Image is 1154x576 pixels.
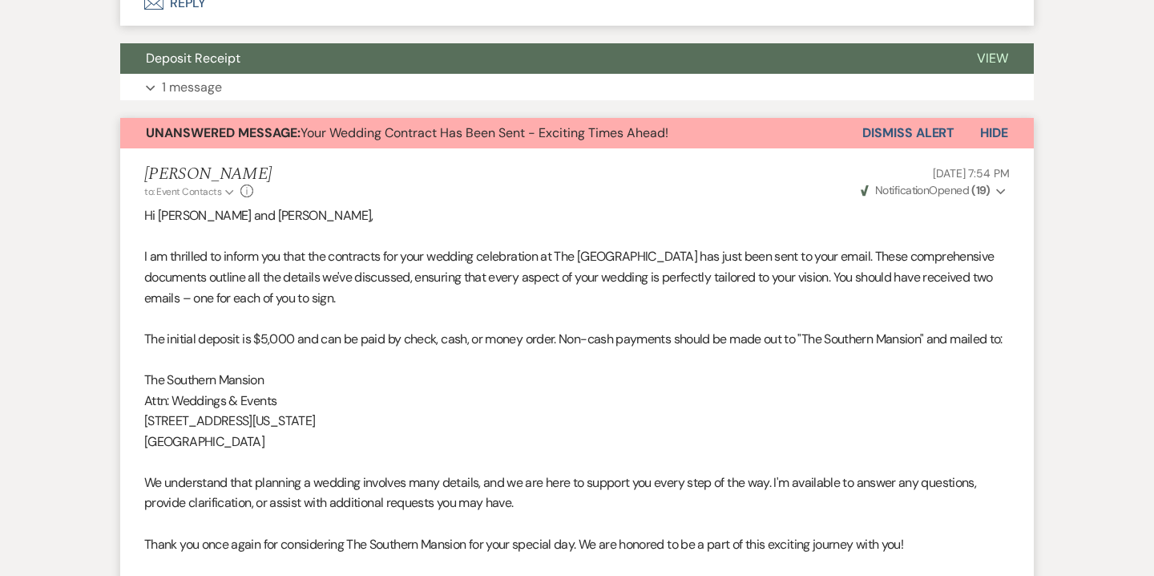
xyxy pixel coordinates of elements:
h5: [PERSON_NAME] [144,164,272,185]
p: Thank you once again for considering The Southern Mansion for your special day. We are honored to... [144,534,1010,555]
p: 1 message [162,77,222,98]
span: Notification [875,183,929,197]
button: 1 message [120,74,1034,101]
button: View [951,43,1034,74]
p: We understand that planning a wedding involves many details, and we are here to support you every... [144,473,1010,513]
span: The initial deposit is $5,000 and can be paid by check, cash, or money order. Non-cash payments s... [144,331,1003,347]
span: View [977,50,1008,67]
span: [GEOGRAPHIC_DATA] [144,433,264,450]
span: Deposit Receipt [146,50,240,67]
span: [DATE] 7:54 PM [933,166,1010,181]
span: Hide [980,124,1008,141]
strong: ( 19 ) [971,183,990,197]
span: The Southern Mansion [144,371,264,388]
button: Dismiss Alert [862,118,954,148]
button: Deposit Receipt [120,43,951,74]
button: Unanswered Message:Your Wedding Contract Has Been Sent - Exciting Times Ahead! [120,118,862,148]
p: Hi [PERSON_NAME] and [PERSON_NAME], [144,205,1010,226]
p: I am thrilled to inform you that the contracts for your wedding celebration at The [GEOGRAPHIC_DA... [144,246,1010,308]
span: Your Wedding Contract Has Been Sent - Exciting Times Ahead! [146,124,668,141]
span: Opened [861,183,991,197]
span: Attn: Weddings & Events [144,392,276,409]
span: to: Event Contacts [144,185,221,198]
button: NotificationOpened (19) [858,182,1010,199]
strong: Unanswered Message: [146,124,301,141]
button: to: Event Contacts [144,185,236,199]
button: Hide [954,118,1034,148]
span: [STREET_ADDRESS][US_STATE] [144,412,315,429]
